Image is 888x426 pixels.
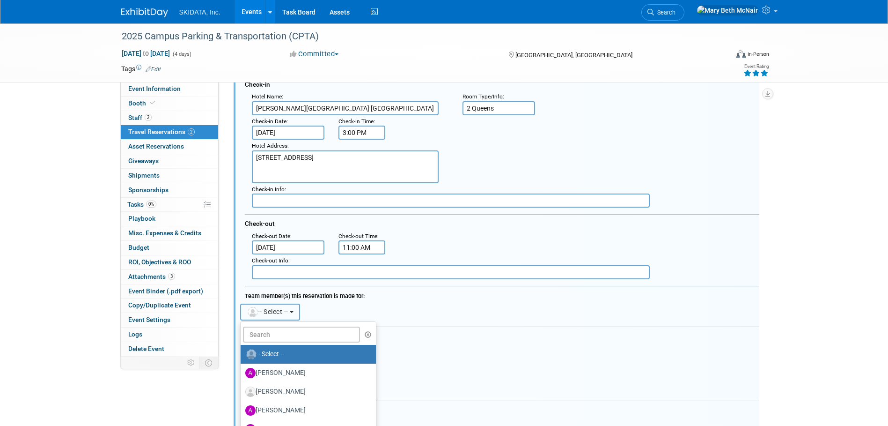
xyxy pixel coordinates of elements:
span: Check-out Info [252,257,288,264]
div: Cost: [245,331,759,339]
span: [DATE] [DATE] [121,49,170,58]
a: Edit [146,66,161,73]
p: $375.34 [6,4,500,13]
span: Copy/Duplicate Event [128,301,191,309]
td: Personalize Event Tab Strip [183,357,199,369]
span: Staff [128,114,152,121]
span: Event Settings [128,316,170,323]
img: Unassigned-User-Icon.png [246,349,257,359]
div: 2025 Campus Parking & Transportation (CPTA) [118,28,714,45]
span: Check-in Info [252,186,285,193]
a: Budget [121,241,218,255]
img: Associate-Profile-5.png [245,387,256,397]
img: A.jpg [245,368,256,378]
span: Giveaways [128,157,159,164]
img: Mary Beth McNair [697,5,758,15]
span: Delete Event [128,345,164,352]
a: Travel Reservations2 [121,125,218,139]
label: -- Select -- [245,347,367,362]
a: Delete Event [121,342,218,356]
a: Misc. Expenses & Credits [121,226,218,240]
span: Event Information [128,85,181,92]
span: Search [654,9,675,16]
button: Committed [286,49,342,59]
a: Playbook [121,212,218,226]
span: to [141,50,150,57]
span: [GEOGRAPHIC_DATA], [GEOGRAPHIC_DATA] [515,52,632,59]
a: Staff2 [121,111,218,125]
label: [PERSON_NAME] [245,384,367,399]
a: Shipments [121,169,218,183]
span: Travel Reservations [128,128,195,135]
a: Attachments3 [121,270,218,284]
a: Sponsorships [121,183,218,197]
small: : [252,93,283,100]
a: Booth [121,97,218,111]
span: Hotel Name [252,93,282,100]
span: Check-out Date [252,233,290,239]
span: Shipments [128,172,160,179]
small: : [252,118,288,125]
div: Event Format [673,49,770,63]
body: Rich Text Area. Press ALT-0 for help. [5,4,501,13]
span: Sponsorships [128,186,169,194]
span: Budget [128,244,149,251]
i: Booth reservation complete [150,100,155,105]
a: Logs [121,328,218,342]
span: Check-in [245,81,270,88]
span: Playbook [128,215,155,222]
span: Room Type/Info [462,93,503,100]
span: 2 [188,128,195,135]
span: 0% [146,201,156,208]
td: Toggle Event Tabs [199,357,218,369]
span: 2 [145,114,152,121]
small: : [338,233,379,239]
small: : [252,233,292,239]
img: Format-Inperson.png [736,50,746,58]
small: : [252,257,290,264]
textarea: [STREET_ADDRESS] [252,150,439,183]
div: In-Person [747,51,769,58]
a: Event Binder (.pdf export) [121,284,218,299]
span: (4 days) [172,51,191,57]
a: Event Settings [121,313,218,327]
a: ROI, Objectives & ROO [121,255,218,269]
small: : [252,186,286,193]
span: 3 [168,273,175,280]
small: : [252,142,289,149]
button: -- Select -- [240,304,301,321]
a: Asset Reservations [121,140,218,154]
span: Misc. Expenses & Credits [128,229,201,237]
span: Check-out [245,220,275,227]
div: Team member(s) this reservation is made for: [245,288,759,301]
span: Asset Reservations [128,142,184,150]
span: Attachments [128,273,175,280]
span: Event Binder (.pdf export) [128,287,203,295]
a: Copy/Duplicate Event [121,299,218,313]
div: Event Rating [743,64,769,69]
small: : [462,93,504,100]
span: -- Select -- [247,308,288,315]
a: Giveaways [121,154,218,168]
span: SKIDATA, Inc. [179,8,220,16]
a: Tasks0% [121,198,218,212]
a: Search [641,4,684,21]
span: Check-in Date [252,118,286,125]
span: ROI, Objectives & ROO [128,258,191,266]
input: Search [243,327,360,343]
span: Check-out Time [338,233,377,239]
small: : [338,118,375,125]
td: Tags [121,64,161,74]
img: ExhibitDay [121,8,168,17]
span: Tasks [127,201,156,208]
img: A.jpg [245,405,256,416]
label: [PERSON_NAME] [245,403,367,418]
span: Hotel Address [252,142,287,149]
span: Check-in Time [338,118,374,125]
label: [PERSON_NAME] [245,366,367,381]
a: Event Information [121,82,218,96]
span: Booth [128,99,157,107]
span: Logs [128,330,142,338]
